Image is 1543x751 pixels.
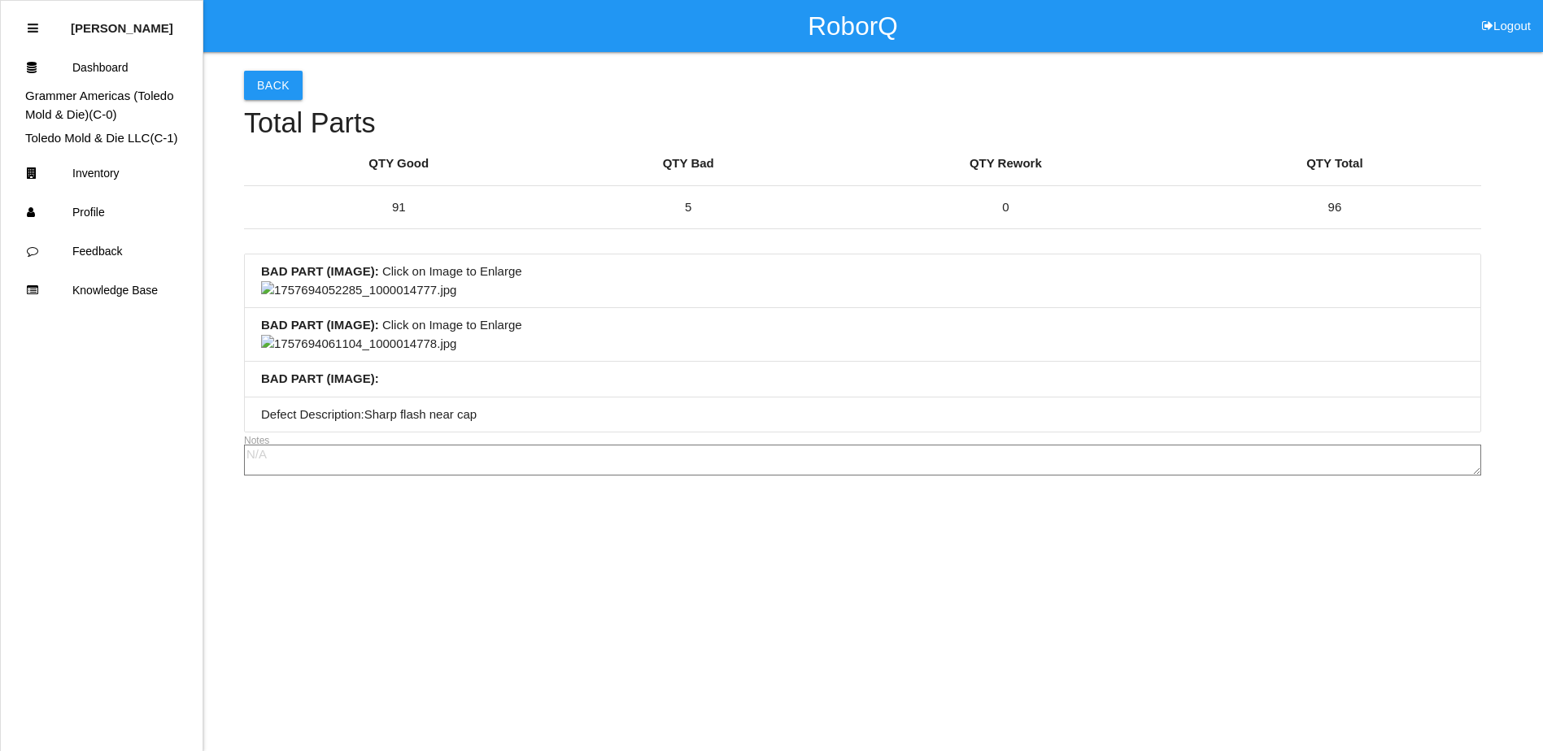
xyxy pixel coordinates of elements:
[1,154,203,193] a: Inventory
[1,87,203,124] div: Grammer Americas (Toledo Mold & Die)'s Dashboard
[1,271,203,310] a: Knowledge Base
[244,142,554,185] th: QTY Good
[823,185,1188,229] td: 0
[25,131,178,145] a: Toledo Mold & Die LLC(C-1)
[244,433,269,448] label: Notes
[244,185,554,229] td: 91
[554,185,823,229] td: 5
[261,318,379,332] b: BAD PART (IMAGE) :
[245,254,1480,308] li: Click on Image to Enlarge
[25,89,174,121] a: Grammer Americas (Toledo Mold & Die)(C-0)
[554,142,823,185] th: QTY Bad
[244,108,1481,139] h4: Total Parts
[261,371,379,385] b: BAD PART (IMAGE) :
[245,308,1480,362] li: Click on Image to Enlarge
[1,129,203,148] div: Toledo Mold & Die LLC's Dashboard
[245,397,1480,432] li: Defect Description: Sharp flash near cap
[1188,185,1481,229] td: 96
[1,48,203,87] a: Dashboard
[244,71,303,100] button: Back
[1188,142,1481,185] th: QTY Total
[261,264,379,278] b: BAD PART (IMAGE) :
[71,9,173,35] p: Eric Schneider
[1,232,203,271] a: Feedback
[28,9,38,48] div: Close
[261,281,456,300] img: 1757694052285_1000014777.jpg
[261,335,456,354] img: 1757694061104_1000014778.jpg
[1,193,203,232] a: Profile
[823,142,1188,185] th: QTY Rework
